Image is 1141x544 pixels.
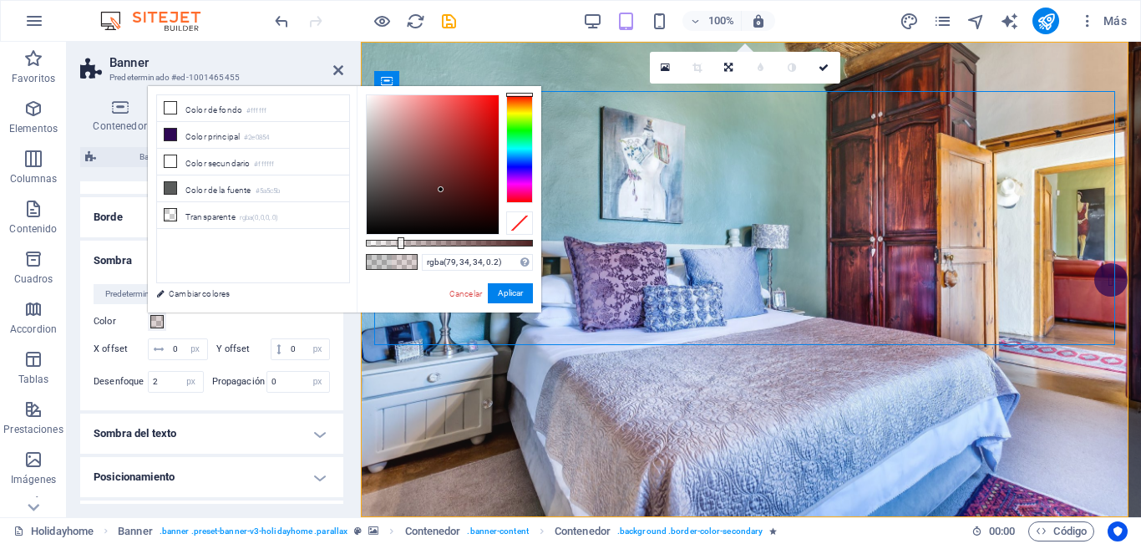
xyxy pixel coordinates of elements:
[94,312,148,332] label: Color
[1079,13,1127,29] span: Más
[256,186,281,197] small: #5a5c5b
[751,13,766,28] i: Al redimensionar, ajustar el nivel de zoom automáticamente para ajustarse al dispositivo elegido.
[109,55,343,70] h2: Banner
[1037,12,1056,31] i: Publicar
[555,521,611,541] span: Haz clic para seleccionar y doble clic para editar
[1032,8,1059,34] button: publish
[157,202,349,229] li: Transparente
[439,12,459,31] i: Guardar (Ctrl+S)
[900,12,919,31] i: Diseño (Ctrl+Alt+Y)
[506,211,533,235] div: Clear Color Selection
[157,149,349,175] li: Color secundario
[707,11,734,31] h6: 100%
[105,284,164,304] span: Predeterminado
[682,11,742,31] button: 100%
[439,11,459,31] button: save
[109,70,310,85] h3: Predeterminado #ed-1001465455
[9,222,57,236] p: Contenido
[448,287,484,300] a: Cancelar
[9,122,58,135] p: Elementos
[80,99,166,134] h4: Contenedor
[157,175,349,202] li: Color de la fuente
[118,521,153,541] span: Haz clic para seleccionar y doble clic para editar
[899,11,919,31] button: design
[933,12,952,31] i: Páginas (Ctrl+Alt+S)
[713,52,745,84] a: Cambiar orientación
[745,52,777,84] a: Desenfoque
[405,521,461,541] span: Haz clic para seleccionar y doble clic para editar
[971,521,1016,541] h6: Tiempo de la sesión
[80,414,343,454] h4: Sombra del texto
[488,283,533,303] button: Aplicar
[932,11,952,31] button: pages
[80,457,343,497] h4: Posicionamiento
[13,521,94,541] a: Haz clic para cancelar la selección y doble clic para abrir páginas
[94,344,148,353] label: X offset
[272,12,292,31] i: Deshacer: Cambiar sombra (Ctrl+Z)
[118,521,777,541] nav: breadcrumb
[367,255,392,269] span: #000000
[212,377,266,386] label: Propagación
[10,323,57,336] p: Accordion
[1001,525,1003,537] span: :
[160,521,347,541] span: . banner .preset-banner-v3-holidayhome .parallax
[989,521,1015,541] span: 00 00
[14,272,53,286] p: Cuadros
[216,344,271,353] label: Y offset
[650,52,682,84] a: Selecciona archivos del administrador de archivos, de la galería de fotos o carga archivo(s)
[94,377,148,386] label: Desenfoque
[406,12,425,31] i: Volver a cargar página
[101,147,204,167] span: Banner
[11,473,56,486] p: Imágenes
[1000,12,1019,31] i: AI Writer
[244,132,269,144] small: #2e0854
[157,95,349,122] li: Color de fondo
[682,52,713,84] a: Modo de recorte
[405,11,425,31] button: reload
[769,526,777,536] i: El elemento contiene una animación
[18,373,49,386] p: Tablas
[354,526,362,536] i: Este elemento es un preajuste personalizable
[254,159,274,170] small: #ffffff
[1108,521,1128,541] button: Usercentrics
[80,197,343,237] h4: Borde
[1028,521,1094,541] button: Código
[1036,521,1087,541] span: Código
[617,521,763,541] span: . background .border-color-secondary
[157,122,349,149] li: Color principal
[80,147,209,167] button: Banner
[999,11,1019,31] button: text_generator
[271,11,292,31] button: undo
[80,501,343,541] h4: Transformación
[966,12,986,31] i: Navegador
[966,11,986,31] button: navigator
[80,241,343,271] h4: Sombra
[1073,8,1133,34] button: Más
[392,255,417,269] span: #4f2222
[467,521,528,541] span: . banner-content
[246,105,266,117] small: #ffffff
[10,172,58,186] p: Columnas
[368,526,378,536] i: Este elemento contiene un fondo
[94,284,176,304] button: Predeterminado
[809,52,840,84] a: Confirmar ( Ctrl ⏎ )
[12,72,55,85] p: Favoritos
[148,283,342,304] a: Cambiar colores
[777,52,809,84] a: Escala de grises
[3,423,63,436] p: Prestaciones
[96,11,221,31] img: Editor Logo
[372,11,392,31] button: Haz clic para salir del modo de previsualización y seguir editando
[240,212,279,224] small: rgba(0,0,0,.0)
